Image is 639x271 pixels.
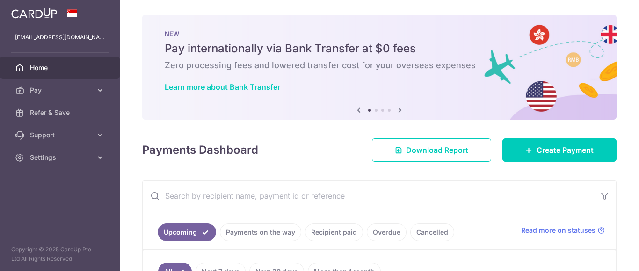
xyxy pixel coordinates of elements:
[30,63,92,72] span: Home
[502,138,617,162] a: Create Payment
[142,142,258,158] h4: Payments Dashboard
[521,226,595,235] span: Read more on statuses
[165,41,594,56] h5: Pay internationally via Bank Transfer at $0 fees
[15,33,105,42] p: [EMAIL_ADDRESS][DOMAIN_NAME]
[30,130,92,140] span: Support
[143,181,594,211] input: Search by recipient name, payment id or reference
[537,144,594,156] span: Create Payment
[165,30,594,37] p: NEW
[30,86,92,95] span: Pay
[410,223,454,241] a: Cancelled
[372,138,491,162] a: Download Report
[165,60,594,71] h6: Zero processing fees and lowered transfer cost for your overseas expenses
[406,144,468,156] span: Download Report
[30,108,92,117] span: Refer & Save
[30,153,92,162] span: Settings
[521,226,605,235] a: Read more on statuses
[142,15,617,120] img: Bank transfer banner
[220,223,301,241] a: Payments on the way
[367,223,407,241] a: Overdue
[11,7,57,19] img: CardUp
[165,82,280,92] a: Learn more about Bank Transfer
[305,223,363,241] a: Recipient paid
[158,223,216,241] a: Upcoming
